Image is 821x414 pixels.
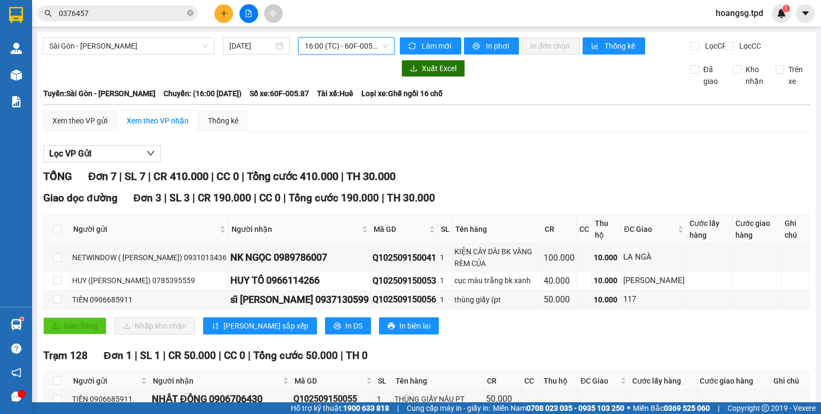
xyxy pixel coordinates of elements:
th: Cước giao hàng [697,372,771,390]
span: Loại xe: Ghế ngồi 16 chỗ [361,88,443,99]
img: logo-vxr [9,7,23,23]
span: Kho nhận [741,64,768,87]
b: Tuyến: Sài Gòn - [PERSON_NAME] [43,89,156,98]
span: In DS [345,320,362,332]
span: Cung cấp máy in - giấy in: [407,402,490,414]
div: Thống kê [208,115,238,127]
span: | [119,170,122,183]
span: SL 7 [125,170,145,183]
span: download [410,65,417,73]
div: sĩ [PERSON_NAME] 0937130599 [230,292,369,307]
th: Cước giao hàng [733,215,782,244]
span: Lọc CR [701,40,729,52]
img: warehouse-icon [11,43,22,54]
div: cục màu trắng bk xanh [454,275,540,286]
img: icon-new-feature [777,9,786,18]
span: ĐC Giao [624,223,676,235]
span: SL 3 [169,192,190,204]
span: printer [388,322,395,331]
span: question-circle [11,343,21,354]
div: 1 [440,252,451,263]
span: search [44,10,52,17]
div: 10.000 [594,294,619,306]
span: Đơn 3 [134,192,162,204]
span: | [135,349,137,362]
span: Người gửi [73,375,139,387]
span: Trên xe [784,64,810,87]
span: CC 0 [224,349,245,362]
span: 1 [784,5,788,12]
span: Lọc CC [735,40,763,52]
span: Đơn 1 [104,349,132,362]
span: | [254,192,257,204]
th: Thu hộ [541,372,578,390]
button: In đơn chọn [522,37,580,54]
span: ⚪️ [627,406,630,410]
div: 50.000 [486,392,519,405]
button: downloadNhập kho nhận [114,317,195,334]
input: Tìm tên, số ĐT hoặc mã đơn [59,7,185,19]
span: bar-chart [591,42,600,51]
sup: 1 [20,317,24,321]
span: Miền Bắc [633,402,710,414]
span: | [192,192,195,204]
span: Mã GD [374,223,427,235]
span: CC 0 [259,192,281,204]
span: Người nhận [153,375,281,387]
span: Miền Nam [493,402,624,414]
div: 10.000 [594,275,619,286]
button: uploadGiao hàng [43,317,106,334]
span: Mã GD [295,375,364,387]
img: solution-icon [11,96,22,107]
button: aim [264,4,283,23]
span: hoangsg.tpd [707,6,772,20]
span: [PERSON_NAME] sắp xếp [223,320,308,332]
div: 1 [440,275,451,286]
th: Ghi chú [771,372,810,390]
span: message [11,392,21,402]
span: TỔNG [43,170,72,183]
div: Q102509150055 [293,392,373,405]
div: NETWINDOW ( [PERSON_NAME]) 0931013436 [72,252,227,263]
div: NHẬT ĐÔNG 0906706430 [152,392,290,407]
th: Cước lấy hàng [687,215,733,244]
th: Cước lấy hàng [630,372,697,390]
div: thùng giấy (pt [454,294,540,306]
span: | [163,349,166,362]
span: caret-down [801,9,810,18]
button: plus [214,4,233,23]
th: SL [438,215,453,244]
div: LA NGÀ [623,251,685,264]
span: ĐC Giao [580,375,618,387]
span: CR 190.000 [198,192,251,204]
div: HUY ([PERSON_NAME]) 0785395559 [72,275,227,286]
button: printerIn phơi [464,37,519,54]
div: 117 [623,293,685,306]
strong: 0369 525 060 [664,404,710,412]
strong: 0708 023 035 - 0935 103 250 [526,404,624,412]
div: TIẾN 0906685911 [72,294,227,306]
span: Số xe: 60F-005.87 [250,88,309,99]
span: Tổng cước 190.000 [289,192,379,204]
div: KIỆN CÂY DÀI BK VÀNG RÈM CỦA [454,246,540,269]
span: TH 30.000 [387,192,435,204]
div: Q102509150053 [373,274,436,287]
button: bar-chartThống kê [583,37,645,54]
th: Tên hàng [393,372,484,390]
div: Xem theo VP nhận [127,115,189,127]
td: Q102509150056 [371,291,438,309]
span: plus [220,10,228,17]
span: Đã giao [699,64,725,87]
span: Tổng cước 410.000 [247,170,338,183]
strong: 1900 633 818 [343,404,389,412]
span: | [148,170,151,183]
th: Ghi chú [782,215,810,244]
button: printerIn DS [325,317,371,334]
span: SL 1 [140,349,160,362]
span: close-circle [187,9,193,19]
div: 100.000 [544,251,575,264]
span: sort-ascending [212,322,219,331]
button: downloadXuất Excel [401,60,465,77]
span: | [341,170,344,183]
span: TH 30.000 [346,170,396,183]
